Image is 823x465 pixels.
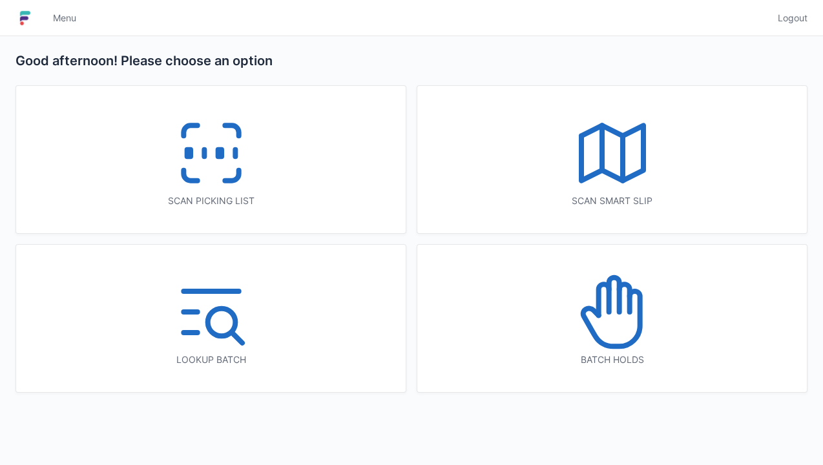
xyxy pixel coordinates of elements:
[16,244,406,393] a: Lookup batch
[443,353,781,366] div: Batch holds
[45,6,84,30] a: Menu
[417,85,807,234] a: Scan smart slip
[16,85,406,234] a: Scan picking list
[770,6,807,30] a: Logout
[16,52,807,70] h2: Good afternoon! Please choose an option
[778,12,807,25] span: Logout
[42,194,380,207] div: Scan picking list
[53,12,76,25] span: Menu
[42,353,380,366] div: Lookup batch
[443,194,781,207] div: Scan smart slip
[16,8,35,28] img: logo-small.jpg
[417,244,807,393] a: Batch holds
